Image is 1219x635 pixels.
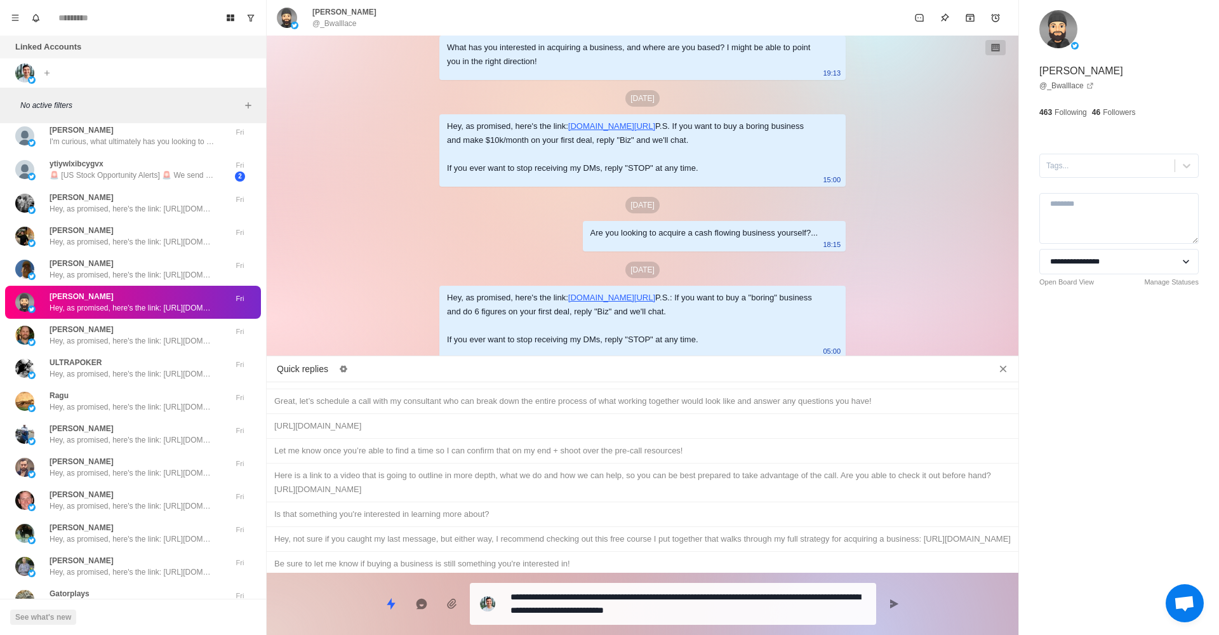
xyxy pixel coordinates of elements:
[568,121,655,131] a: [DOMAIN_NAME][URL]
[274,557,1011,571] div: Be sure to let me know if buying a business is still something you're interested in!
[50,401,215,413] p: Hey, as promised, here's the link: [URL][DOMAIN_NAME] P.S.: If you want to buy a "boring" busines...
[447,291,818,347] div: Hey, as promised, here's the link: P.S.: If you want to buy a "boring" business and do 6 figures ...
[993,359,1013,379] button: Close quick replies
[28,438,36,445] img: picture
[274,394,1011,408] div: Great, let’s schedule a call with my consultant who can break down the entire process of what wor...
[480,596,495,612] img: picture
[312,6,376,18] p: [PERSON_NAME]
[28,272,36,280] img: picture
[28,570,36,577] img: picture
[5,8,25,28] button: Menu
[50,434,215,446] p: Hey, as promised, here's the link: [URL][DOMAIN_NAME] P.S.: If you want to buy a "boring" busines...
[1103,107,1135,118] p: Followers
[15,590,34,609] img: picture
[28,371,36,379] img: picture
[15,392,34,411] img: picture
[274,469,1011,497] div: Here is a link to a video that is going to outline in more depth, what we do and how we can help,...
[50,324,114,335] p: [PERSON_NAME]
[277,8,297,28] img: picture
[15,293,34,312] img: picture
[224,227,256,238] p: Fri
[15,557,34,576] img: picture
[241,98,256,113] button: Add filters
[1039,80,1094,91] a: @_Bwalllace
[1166,584,1204,622] div: Open chat
[333,359,354,379] button: Edit quick replies
[1092,107,1100,118] p: 46
[50,203,215,215] p: Hey, as promised, here's the link: [URL][DOMAIN_NAME] P.S.: If you want to buy a "boring" busines...
[932,5,957,30] button: Pin
[50,170,215,181] p: 🚨 [US Stock Opportunity Alerts] 🚨 We send out 2-3 promising stock picks and trade ideas every sin...
[823,344,841,358] p: 05:00
[15,194,34,213] img: picture
[15,425,34,444] img: picture
[50,357,102,368] p: ULTRAPOKER
[224,458,256,469] p: Fri
[1055,107,1087,118] p: Following
[378,591,404,617] button: Quick replies
[274,444,1011,458] div: Let me know once you’re able to find a time so I can confirm that on my end + shoot over the pre-...
[50,588,90,599] p: Gatorplays
[277,363,328,376] p: Quick replies
[220,8,241,28] button: Board View
[28,139,36,147] img: picture
[224,591,256,601] p: Fri
[50,335,215,347] p: Hey, as promised, here's the link: [URL][DOMAIN_NAME] P.S.: If you want to buy a "boring" busines...
[28,504,36,511] img: picture
[224,525,256,535] p: Fri
[28,537,36,544] img: picture
[50,192,114,203] p: [PERSON_NAME]
[50,555,114,566] p: [PERSON_NAME]
[28,404,36,412] img: picture
[568,293,655,302] a: [DOMAIN_NAME][URL]
[447,119,818,175] div: Hey, as promised, here's the link: P.S. If you want to buy a boring business and make $10k/month ...
[274,507,1011,521] div: Is that something you're interested in learning more about?
[439,591,465,617] button: Add media
[312,18,357,29] p: @_Bwalllace
[28,206,36,214] img: picture
[15,491,34,510] img: picture
[15,260,34,279] img: picture
[1071,42,1079,50] img: picture
[957,5,983,30] button: Archive
[15,227,34,246] img: picture
[50,566,215,578] p: Hey, as promised, here's the link: [URL][DOMAIN_NAME] P.S.: If you want to buy a "boring" busines...
[39,65,55,81] button: Add account
[224,558,256,568] p: Fri
[241,8,261,28] button: Show unread conversations
[447,41,818,69] div: What has you interested in acquiring a business, and where are you based? I might be able to poin...
[224,359,256,370] p: Fri
[50,136,215,147] p: I'm curious, what ultimately has you looking to acquiring a cash-flowing business?
[1039,10,1077,48] img: picture
[50,467,215,479] p: Hey, as promised, here's the link: [URL][DOMAIN_NAME] P.S.: If you want to buy a "boring" busines...
[15,524,34,543] img: picture
[50,258,114,269] p: [PERSON_NAME]
[20,100,241,111] p: No active filters
[625,197,660,213] p: [DATE]
[224,326,256,337] p: Fri
[50,368,215,380] p: Hey, as promised, here's the link: [URL][DOMAIN_NAME] P.S.: If you want to buy a "boring" busines...
[823,173,841,187] p: 15:00
[50,124,114,136] p: [PERSON_NAME]
[224,425,256,436] p: Fri
[15,41,81,53] p: Linked Accounts
[28,239,36,247] img: picture
[28,338,36,346] img: picture
[224,160,256,171] p: Fri
[625,90,660,107] p: [DATE]
[274,419,1011,433] div: [URL][DOMAIN_NAME]
[15,63,34,83] img: picture
[15,160,34,179] img: picture
[224,194,256,205] p: Fri
[235,171,245,182] span: 2
[50,236,215,248] p: Hey, as promised, here's the link: [URL][DOMAIN_NAME] P.S.: If you want to buy a "boring" busines...
[224,491,256,502] p: Fri
[50,522,114,533] p: [PERSON_NAME]
[1039,63,1123,79] p: [PERSON_NAME]
[15,326,34,345] img: picture
[50,390,69,401] p: Ragu
[25,8,46,28] button: Notifications
[983,5,1008,30] button: Add reminder
[28,76,36,84] img: picture
[15,458,34,477] img: picture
